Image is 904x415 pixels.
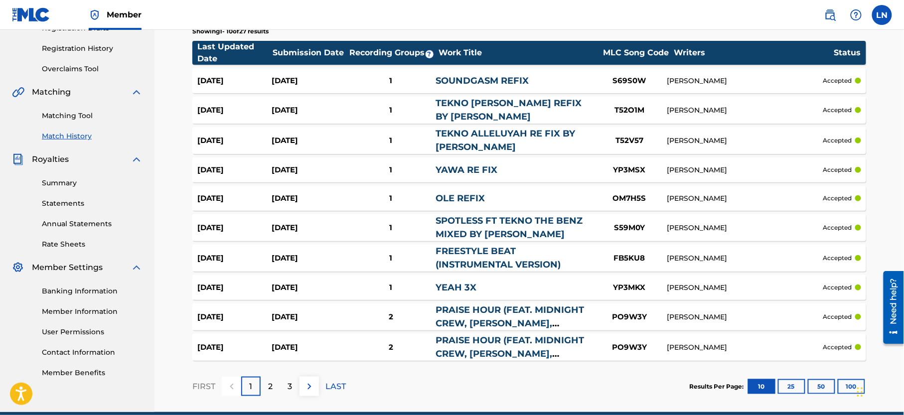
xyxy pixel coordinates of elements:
a: YEAH 3X [436,282,476,293]
div: [DATE] [197,222,272,234]
div: 2 [346,342,436,353]
span: Member Settings [32,262,103,274]
a: Statements [42,198,143,209]
p: accepted [823,343,852,352]
div: PO9W3Y [592,311,667,323]
a: Summary [42,178,143,188]
div: Last Updated Date [197,41,272,65]
img: Matching [12,86,24,98]
img: expand [131,153,143,165]
p: LAST [325,381,346,393]
div: [DATE] [272,135,346,146]
a: Public Search [820,5,840,25]
a: FREESTYLE BEAT (INSTRUMENTAL VERSION) [436,246,561,270]
div: [PERSON_NAME] [667,193,823,204]
button: 10 [748,379,775,394]
p: accepted [823,136,852,145]
div: S69S0W [592,75,667,87]
div: PO9W3Y [592,342,667,353]
div: [PERSON_NAME] [667,253,823,264]
a: Match History [42,131,143,141]
a: PRAISE HOUR (FEAT. MIDNIGHT CREW, [PERSON_NAME], [PERSON_NAME] & PRINCE [PERSON_NAME]) [436,335,584,386]
a: Rate Sheets [42,239,143,250]
div: [PERSON_NAME] [667,76,823,86]
a: Member Benefits [42,368,143,378]
a: Registration History [42,43,143,54]
div: 1 [346,135,436,146]
a: SPOTLESS FT TEKNO THE BENZ MIXED BY [PERSON_NAME] [436,215,583,240]
div: [DATE] [272,253,346,264]
div: YP3MKX [592,282,667,293]
p: Showing 1 - 10 of 27 results [192,27,269,36]
div: Status [834,47,861,59]
img: Member Settings [12,262,24,274]
img: help [850,9,862,21]
div: [PERSON_NAME] [667,282,823,293]
a: Overclaims Tool [42,64,143,74]
button: 25 [778,379,805,394]
a: YAWA RE FIX [436,164,497,175]
span: ? [426,50,434,58]
div: Work Title [439,47,598,59]
div: [DATE] [272,193,346,204]
img: Royalties [12,153,24,165]
p: accepted [823,223,852,232]
p: 2 [268,381,273,393]
div: T52V57 [592,135,667,146]
div: S59M0Y [592,222,667,234]
p: accepted [823,106,852,115]
div: [DATE] [272,75,346,87]
a: Member Information [42,306,143,317]
button: 100 [838,379,865,394]
div: [DATE] [272,164,346,176]
div: [DATE] [197,164,272,176]
div: [DATE] [197,75,272,87]
p: Results Per Page: [690,382,747,391]
div: [DATE] [197,135,272,146]
p: accepted [823,165,852,174]
span: Matching [32,86,71,98]
img: expand [131,86,143,98]
img: search [824,9,836,21]
div: 1 [346,164,436,176]
p: accepted [823,254,852,263]
div: 1 [346,222,436,234]
div: 1 [346,75,436,87]
div: Help [846,5,866,25]
div: 1 [346,282,436,293]
a: PRAISE HOUR (FEAT. MIDNIGHT CREW, [PERSON_NAME], [PERSON_NAME] & PRINCE [PERSON_NAME]) [436,304,584,356]
p: accepted [823,283,852,292]
div: [PERSON_NAME] [667,342,823,353]
div: [PERSON_NAME] [667,223,823,233]
div: Submission Date [273,47,347,59]
a: OLE REFIX [436,193,485,204]
div: Recording Groups [348,47,438,59]
div: [DATE] [197,253,272,264]
a: Matching Tool [42,111,143,121]
div: 2 [346,311,436,323]
div: OM7H5S [592,193,667,204]
iframe: Resource Center [876,268,904,348]
div: [DATE] [197,193,272,204]
a: Contact Information [42,347,143,358]
div: [DATE] [272,311,346,323]
div: 1 [346,193,436,204]
div: [PERSON_NAME] [667,312,823,322]
div: 1 [346,105,436,116]
div: [DATE] [272,105,346,116]
div: [PERSON_NAME] [667,136,823,146]
div: [PERSON_NAME] [667,165,823,175]
div: [PERSON_NAME] [667,105,823,116]
div: User Menu [872,5,892,25]
img: Top Rightsholder [89,9,101,21]
div: YP3MSX [592,164,667,176]
p: 1 [250,381,253,393]
div: T52O1M [592,105,667,116]
div: [DATE] [272,222,346,234]
p: accepted [823,312,852,321]
div: Drag [857,377,863,407]
a: TEKNO ALLELUYAH RE FIX BY [PERSON_NAME] [436,128,575,152]
div: Chat Widget [854,367,904,415]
